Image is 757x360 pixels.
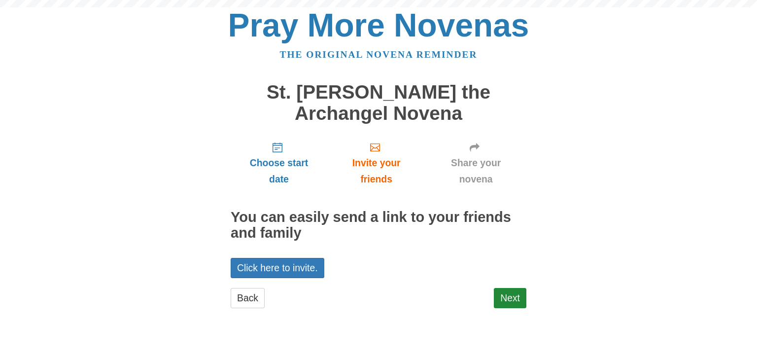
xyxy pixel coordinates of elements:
[435,155,516,187] span: Share your novena
[337,155,415,187] span: Invite your friends
[280,49,478,60] a: The original novena reminder
[228,7,529,43] a: Pray More Novenas
[494,288,526,308] a: Next
[327,134,425,192] a: Invite your friends
[425,134,526,192] a: Share your novena
[231,210,526,241] h2: You can easily send a link to your friends and family
[231,134,327,192] a: Choose start date
[231,288,265,308] a: Back
[231,258,324,278] a: Click here to invite.
[231,82,526,124] h1: St. [PERSON_NAME] the Archangel Novena
[241,155,317,187] span: Choose start date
